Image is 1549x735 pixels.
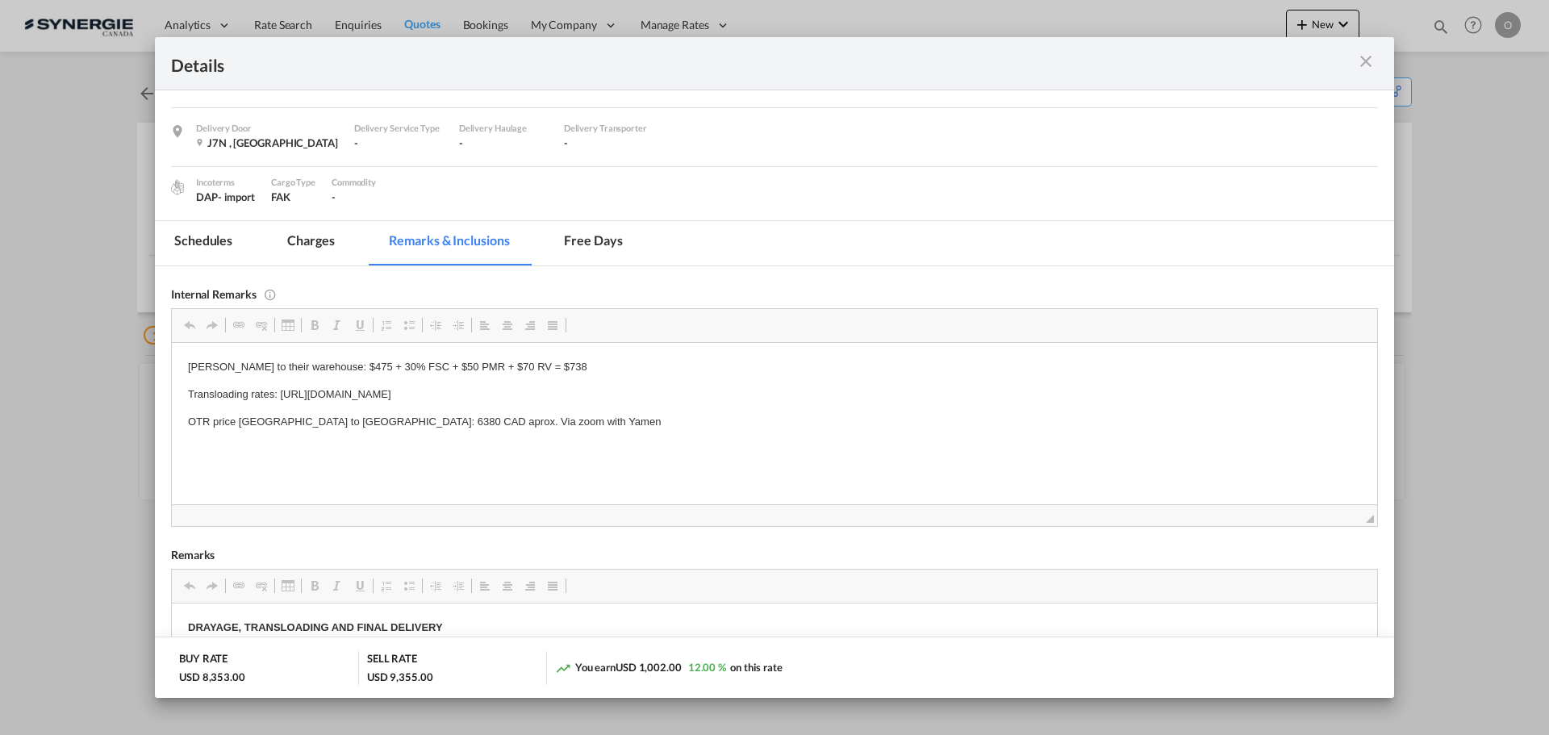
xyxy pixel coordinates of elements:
img: cargo.png [169,178,186,196]
md-tab-item: Charges [268,221,353,265]
a: Redo (Ctrl+Y) [201,575,223,596]
a: Align Left [474,575,496,596]
a: Align Right [519,575,541,596]
div: - import [218,190,255,204]
md-pagination-wrapper: Use the left and right arrow keys to navigate between tabs [155,221,658,265]
a: Insert/Remove Bulleted List [398,575,420,596]
iframe: Editor, editor6 [172,343,1377,504]
a: Insert/Remove Numbered List [375,575,398,596]
body: Editor, editor5 [16,16,1189,33]
a: Redo (Ctrl+Y) [201,315,223,336]
a: Italic (Ctrl+I) [326,575,349,596]
md-tab-item: Free days [545,221,641,265]
md-icon: This remarks only visible for internal user and will not be printed on Quote PDF [264,286,277,299]
a: Decrease Indent [424,315,447,336]
a: Insert/Remove Bulleted List [398,315,420,336]
div: Internal Remarks [171,286,1378,300]
md-icon: icon-trending-up [555,660,571,676]
a: Increase Indent [447,315,470,336]
a: Increase Indent [447,575,470,596]
div: Cargo Type [271,175,315,190]
a: Unlink [250,315,273,336]
span: - [332,190,336,203]
a: Unlink [250,575,273,596]
a: Centre [496,575,519,596]
a: Align Left [474,315,496,336]
md-tab-item: Remarks & Inclusions [370,221,528,265]
div: BUY RATE [179,651,228,670]
div: USD 8,353.00 [179,670,245,684]
div: J7N , Canada [196,136,338,150]
div: Incoterms [196,175,255,190]
div: Delivery Door [196,121,338,136]
div: Commodity [332,175,376,190]
md-icon: icon-close m-3 fg-AAA8AD cursor [1356,52,1376,71]
a: Table [277,575,299,596]
div: DAP [196,190,255,204]
strong: Origin(s) : [GEOGRAPHIC_DATA] Destination(s) : [PERSON_NAME], J7J 2J1, QC [16,45,248,74]
div: USD 9,355.00 [367,670,433,684]
a: Justify [541,575,564,596]
a: Italic (Ctrl+I) [326,315,349,336]
a: Underline (Ctrl+U) [349,315,371,336]
a: Bold (Ctrl+B) [303,315,326,336]
a: Insert/Remove Numbered List [375,315,398,336]
a: Bold (Ctrl+B) [303,575,326,596]
div: - [564,136,653,150]
div: Delivery Service Type [354,121,443,136]
a: Link (Ctrl+K) [228,575,250,596]
div: Details [171,53,1257,73]
md-dialog: Port of Loading ... [155,37,1394,699]
a: Undo (Ctrl+Z) [178,315,201,336]
a: Decrease Indent [424,575,447,596]
a: Underline (Ctrl+U) [349,575,371,596]
strong: DRAYAGE, TRANSLOADING AND FINAL DELIVERY [16,18,271,30]
span: Resize [1366,515,1374,523]
div: Delivery Haulage [459,121,548,136]
a: Justify [541,315,564,336]
div: Remarks [171,547,1378,561]
a: Table [277,315,299,336]
md-tab-item: Schedules [155,221,252,265]
p: Quotes based on aprox 20 pallets built, final invoice will be with the actual pallet count Pallet... [16,87,1189,154]
a: Centre [496,315,519,336]
div: Delivery Transporter [564,121,653,136]
div: FAK [271,190,315,204]
div: - [354,136,443,150]
a: Align Right [519,315,541,336]
div: You earn on this rate [555,660,783,677]
div: SELL RATE [367,651,417,670]
strong: Warehouse fees notes: [16,89,131,101]
span: USD 1,002.00 [616,661,682,674]
a: Undo (Ctrl+Z) [178,575,201,596]
body: Editor, editor4 [16,16,1189,320]
div: - [459,136,548,150]
span: 12.00 % [688,661,726,674]
a: Link (Ctrl+K) [228,315,250,336]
